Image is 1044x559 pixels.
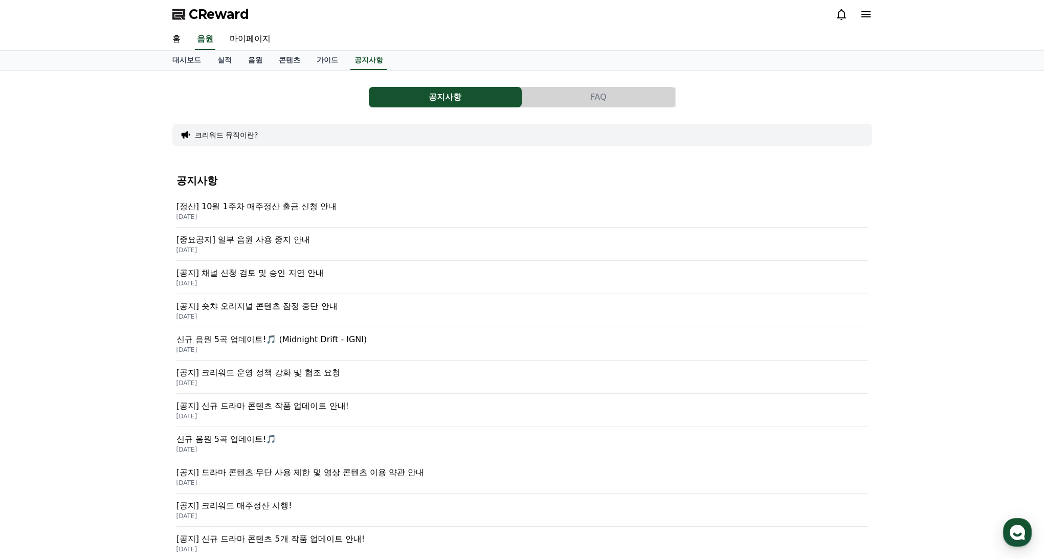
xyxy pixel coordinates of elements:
[176,200,868,213] p: [정산] 10월 1주차 매주정산 출금 신청 안내
[176,460,868,494] a: [공지] 드라마 콘텐츠 무단 사용 제한 및 영상 콘텐츠 이용 약관 안내 [DATE]
[176,500,868,512] p: [공지] 크리워드 매주정산 시행!
[176,234,868,246] p: [중요공지] 일부 음원 사용 중지 안내
[176,533,868,545] p: [공지] 신규 드라마 콘텐츠 5개 작품 업데이트 안내!
[176,346,868,354] p: [DATE]
[522,87,675,107] button: FAQ
[176,300,868,312] p: [공지] 숏챠 오리지널 콘텐츠 잠정 중단 안내
[176,412,868,420] p: [DATE]
[26,340,44,348] span: Home
[209,51,240,70] a: 실적
[176,512,868,520] p: [DATE]
[176,175,868,186] h4: 공지사항
[176,427,868,460] a: 신규 음원 5곡 업데이트!🎵 [DATE]
[240,51,271,70] a: 음원
[132,324,196,350] a: Settings
[164,51,209,70] a: 대시보드
[172,6,249,23] a: CReward
[3,324,68,350] a: Home
[176,394,868,427] a: [공지] 신규 드라마 콘텐츠 작품 업데이트 안내! [DATE]
[176,294,868,327] a: [공지] 숏챠 오리지널 콘텐츠 잠정 중단 안내 [DATE]
[176,213,868,221] p: [DATE]
[176,267,868,279] p: [공지] 채널 신청 검토 및 승인 지연 안내
[350,51,387,70] a: 공지사항
[176,466,868,479] p: [공지] 드라마 콘텐츠 무단 사용 제한 및 영상 콘텐츠 이용 약관 안내
[195,130,258,140] button: 크리워드 뮤직이란?
[176,327,868,361] a: 신규 음원 5곡 업데이트!🎵 (Midnight Drift - IGNI) [DATE]
[176,379,868,387] p: [DATE]
[189,6,249,23] span: CReward
[176,361,868,394] a: [공지] 크리워드 운영 정책 강화 및 협조 요청 [DATE]
[176,312,868,321] p: [DATE]
[176,194,868,228] a: [정산] 10월 1주차 매주정산 출금 신청 안내 [DATE]
[85,340,115,348] span: Messages
[176,246,868,254] p: [DATE]
[176,279,868,287] p: [DATE]
[195,29,215,50] a: 음원
[176,494,868,527] a: [공지] 크리워드 매주정산 시행! [DATE]
[308,51,346,70] a: 가이드
[151,340,176,348] span: Settings
[176,545,868,553] p: [DATE]
[164,29,189,50] a: 홈
[369,87,522,107] button: 공지사항
[176,445,868,454] p: [DATE]
[176,400,868,412] p: [공지] 신규 드라마 콘텐츠 작품 업데이트 안내!
[271,51,308,70] a: 콘텐츠
[68,324,132,350] a: Messages
[176,479,868,487] p: [DATE]
[221,29,279,50] a: 마이페이지
[176,433,868,445] p: 신규 음원 5곡 업데이트!🎵
[369,87,522,107] a: 공지사항
[176,333,868,346] p: 신규 음원 5곡 업데이트!🎵 (Midnight Drift - IGNI)
[176,261,868,294] a: [공지] 채널 신청 검토 및 승인 지연 안내 [DATE]
[176,367,868,379] p: [공지] 크리워드 운영 정책 강화 및 협조 요청
[176,228,868,261] a: [중요공지] 일부 음원 사용 중지 안내 [DATE]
